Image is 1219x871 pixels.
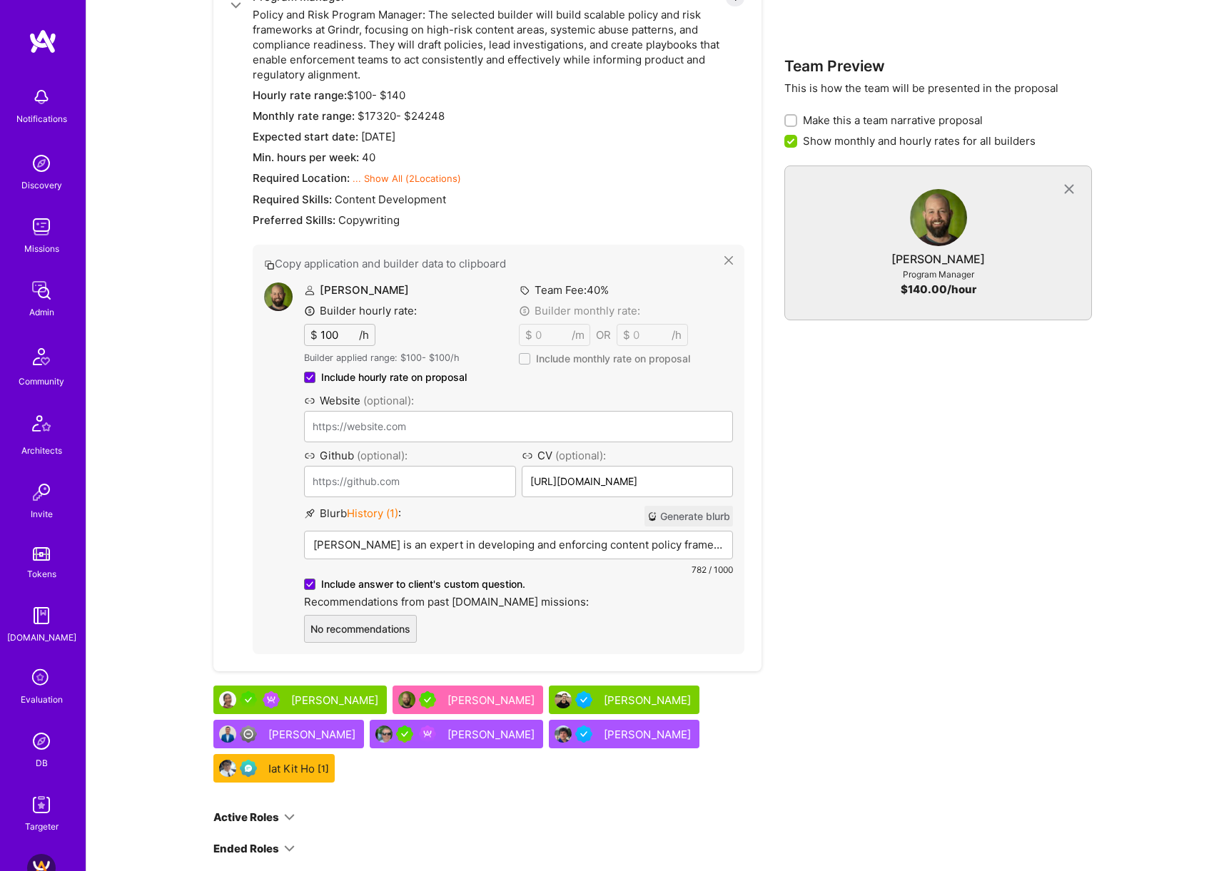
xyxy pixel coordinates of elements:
[359,327,369,342] span: /h
[304,393,733,408] label: Website
[647,511,657,521] i: icon CrystalBall
[901,282,976,297] div: $ 140.00 /hour
[16,111,67,126] div: Notifications
[447,727,537,742] div: [PERSON_NAME]
[284,843,295,854] i: icon ArrowDown
[253,150,744,165] div: 40
[24,409,59,443] img: Architects
[219,725,236,743] img: User Avatar
[219,691,236,708] img: User Avatar
[910,189,967,246] img: User Avatar
[27,478,56,506] img: Invite
[253,192,744,207] div: Content Development
[253,108,744,123] div: $ 17320 - $ 24248
[19,374,64,389] div: Community
[24,241,59,256] div: Missions
[419,725,436,743] img: Been on Mission
[264,260,275,270] i: icon Copy
[1061,181,1078,198] i: icon CloseGray
[27,601,56,630] img: guide book
[572,327,585,342] span: /m
[7,630,76,645] div: [DOMAIN_NAME]
[28,665,55,692] i: icon SelectionTeam
[268,727,358,742] div: [PERSON_NAME]
[318,325,359,345] input: XX
[25,819,59,834] div: Targeter
[321,577,525,591] span: Include answer to client's custom question.
[264,282,293,311] img: User Avatar
[644,506,733,526] button: Generate blurb
[304,303,417,318] label: Builder hourly rate:
[803,113,983,128] span: Make this a team narrative proposal
[891,252,985,267] div: [PERSON_NAME]
[555,725,572,743] img: User Avatar
[36,755,48,770] div: DB
[27,727,56,755] img: Admin Search
[532,325,572,345] input: XX
[304,283,409,297] label: [PERSON_NAME]
[347,506,398,520] span: History ( 1 )
[398,691,415,708] img: User Avatar
[33,547,50,561] img: tokens
[310,327,318,342] span: $
[27,566,56,581] div: Tokens
[29,305,54,320] div: Admin
[604,727,694,742] div: [PERSON_NAME]
[213,841,279,856] div: Ended Roles
[253,193,332,206] span: Required Skills:
[784,81,1092,96] p: This is how the team will be presented in the proposal
[672,327,682,342] span: /h
[910,189,967,252] a: User Avatar
[903,267,974,282] div: Program Manager
[24,340,59,374] img: Community
[525,327,532,342] span: $
[27,83,56,111] img: bell
[519,282,609,297] label: Team Fee: 40 %
[253,88,347,102] span: Hourly rate range:
[536,352,690,366] span: Include monthly rate on proposal
[253,213,744,228] div: Copywriting
[623,327,630,342] span: $
[447,693,537,708] div: [PERSON_NAME]
[263,691,280,708] img: Been on Mission
[363,394,414,407] span: (optional):
[555,449,606,462] span: (optional):
[291,693,381,708] div: [PERSON_NAME]
[375,725,393,743] img: User Avatar
[253,88,744,103] div: $ 100 - $ 140
[31,506,53,521] div: Invite
[240,725,257,743] img: Limited Access
[253,171,350,185] span: Required Location:
[253,109,358,123] span: Monthly rate range:
[264,256,724,271] button: Copy application and builder data to clipboard
[604,693,694,708] div: [PERSON_NAME]
[318,761,329,776] sup: [1]
[575,725,592,743] img: Vetted A.Teamer
[253,129,744,144] div: [DATE]
[304,411,733,442] input: https://website.com
[304,506,401,526] label: Blurb :
[357,449,408,462] span: (optional):
[784,57,1092,75] h3: Team Preview
[253,213,335,227] span: Preferred Skills:
[519,303,640,318] label: Builder monthly rate:
[240,691,257,708] img: A.Teamer in Residence
[27,213,56,241] img: teamwork
[253,151,359,164] span: Min. hours per week:
[21,443,62,458] div: Architects
[304,466,516,497] input: https://github.com
[213,810,279,825] div: Active Roles
[268,761,329,776] div: Iat Kit Ho
[27,149,56,178] img: discovery
[284,812,295,822] i: icon ArrowDown
[353,173,461,184] span: ... Show All ( 2 Locations)
[596,327,611,342] div: OR
[630,325,672,345] input: XX
[27,790,56,819] img: Skill Targeter
[21,178,62,193] div: Discovery
[321,370,467,384] span: Include hourly rate on proposal
[29,29,57,54] img: logo
[396,725,413,743] img: A.Teamer in Residence
[419,691,436,708] img: A.Teamer in Residence
[575,691,592,708] img: Vetted A.Teamer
